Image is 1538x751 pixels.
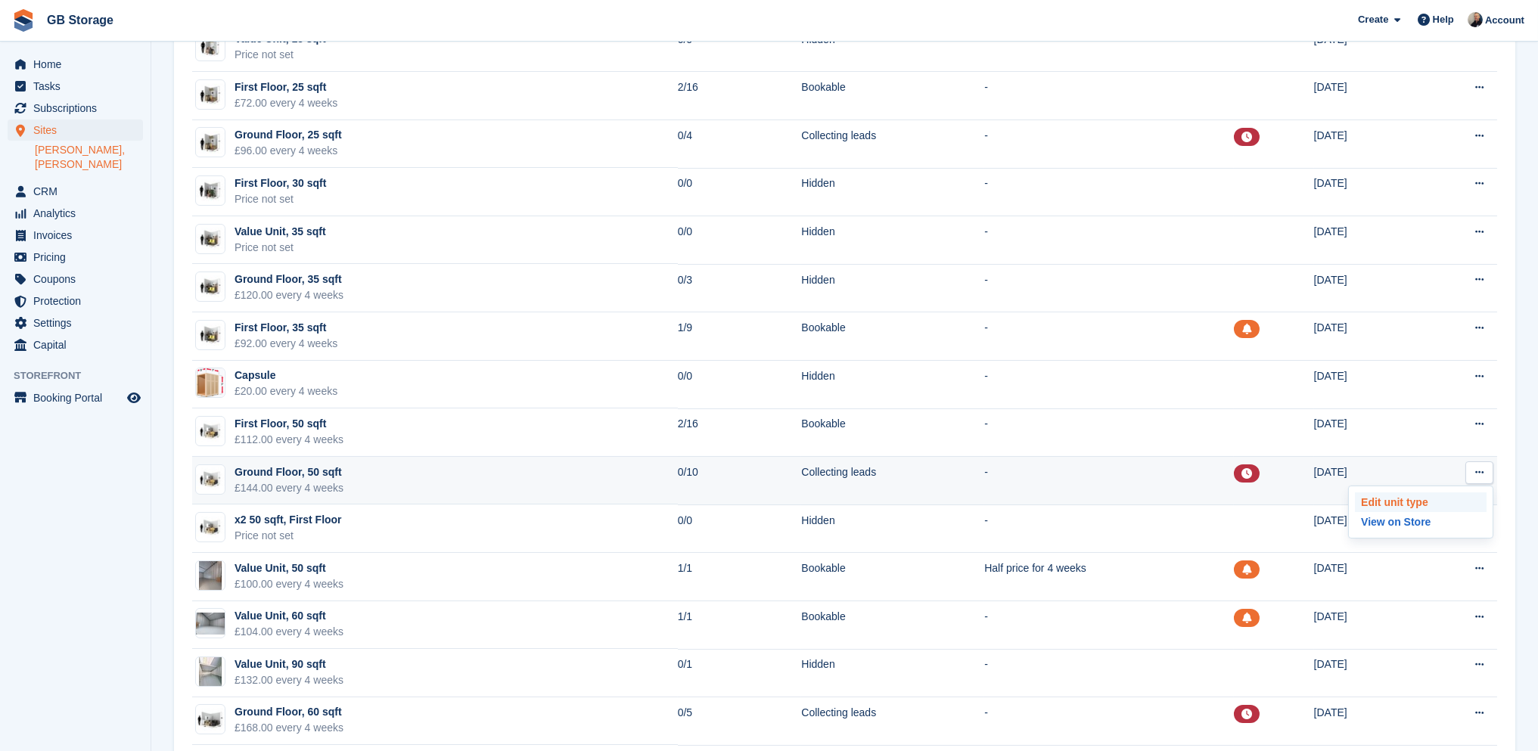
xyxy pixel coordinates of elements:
[678,504,802,553] td: 0/0
[1485,13,1524,28] span: Account
[678,312,802,361] td: 1/9
[235,704,343,720] div: Ground Floor, 60 sqft
[196,613,225,635] img: A02%20(60%20sqft).jpg
[235,383,337,399] div: £20.00 every 4 weeks
[801,23,984,72] td: Hidden
[235,608,343,624] div: Value Unit, 60 sqft
[8,54,143,75] a: menu
[235,432,343,448] div: £112.00 every 4 weeks
[235,672,343,688] div: £132.00 every 4 weeks
[125,389,143,407] a: Preview store
[33,268,124,290] span: Coupons
[8,312,143,334] a: menu
[678,72,802,120] td: 2/16
[196,36,225,57] img: 15-sqft-unit.jpg
[984,649,1233,697] td: -
[235,143,342,159] div: £96.00 every 4 weeks
[196,468,225,490] img: 50-sqft-unit.jpg
[1355,512,1487,532] a: View on Store
[1314,553,1420,601] td: [DATE]
[1314,601,1420,650] td: [DATE]
[984,361,1233,409] td: -
[801,72,984,120] td: Bookable
[196,132,225,154] img: 25-sqft-unit.jpg
[801,649,984,697] td: Hidden
[235,416,343,432] div: First Floor, 50 sqft
[8,76,143,97] a: menu
[1314,457,1420,505] td: [DATE]
[235,480,343,496] div: £144.00 every 4 weeks
[678,216,802,265] td: 0/0
[984,264,1233,312] td: -
[35,143,143,172] a: [PERSON_NAME], [PERSON_NAME]
[235,79,337,95] div: First Floor, 25 sqft
[33,76,124,97] span: Tasks
[984,697,1233,746] td: -
[196,709,225,731] img: 75-sqft-unit.jpg
[801,312,984,361] td: Bookable
[801,601,984,650] td: Bookable
[984,23,1233,72] td: -
[196,420,225,442] img: 50-sqft-unit.jpg
[33,290,124,312] span: Protection
[1468,12,1483,27] img: Karl Walker
[196,228,225,250] img: 35-sqft-unit.jpg
[678,361,802,409] td: 0/0
[12,9,35,32] img: stora-icon-8386f47178a22dfd0bd8f6a31ec36ba5ce8667c1dd55bd0f319d3a0aa187defe.svg
[8,247,143,268] a: menu
[235,127,342,143] div: Ground Floor, 25 sqft
[235,512,342,528] div: x2 50 sqft, First Floor
[678,649,802,697] td: 0/1
[801,264,984,312] td: Hidden
[235,464,343,480] div: Ground Floor, 50 sqft
[801,504,984,553] td: Hidden
[801,120,984,169] td: Collecting leads
[984,504,1233,553] td: -
[1314,168,1420,216] td: [DATE]
[1355,492,1487,512] p: Edit unit type
[1314,649,1420,697] td: [DATE]
[8,290,143,312] a: menu
[1358,12,1388,27] span: Create
[678,23,802,72] td: 0/0
[801,216,984,265] td: Hidden
[235,320,337,336] div: First Floor, 35 sqft
[8,268,143,290] a: menu
[984,408,1233,457] td: -
[8,98,143,119] a: menu
[199,656,222,687] img: A07%20(90%20sqft).jpg
[678,168,802,216] td: 0/0
[984,216,1233,265] td: -
[801,457,984,505] td: Collecting leads
[235,272,343,287] div: Ground Floor, 35 sqft
[678,264,802,312] td: 0/3
[1314,361,1420,409] td: [DATE]
[196,324,225,346] img: 35-sqft-unit.jpg
[1314,72,1420,120] td: [DATE]
[8,119,143,141] a: menu
[801,361,984,409] td: Hidden
[801,697,984,746] td: Collecting leads
[984,120,1233,169] td: -
[1314,504,1420,553] td: [DATE]
[984,601,1233,650] td: -
[235,175,326,191] div: First Floor, 30 sqft
[33,181,124,202] span: CRM
[235,336,337,352] div: £92.00 every 4 weeks
[235,191,326,207] div: Price not set
[196,84,225,106] img: 25-sqft-unit.jpg
[235,287,343,303] div: £120.00 every 4 weeks
[1314,697,1420,746] td: [DATE]
[235,224,326,240] div: Value Unit, 35 sqft
[8,225,143,246] a: menu
[984,553,1233,601] td: Half price for 4 weeks
[801,553,984,601] td: Bookable
[196,180,225,202] img: 30-sqft-unit.jpg
[235,95,337,111] div: £72.00 every 4 weeks
[678,601,802,650] td: 1/1
[678,553,802,601] td: 1/1
[33,247,124,268] span: Pricing
[196,276,225,298] img: 35-sqft-unit.jpg
[801,168,984,216] td: Hidden
[984,168,1233,216] td: -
